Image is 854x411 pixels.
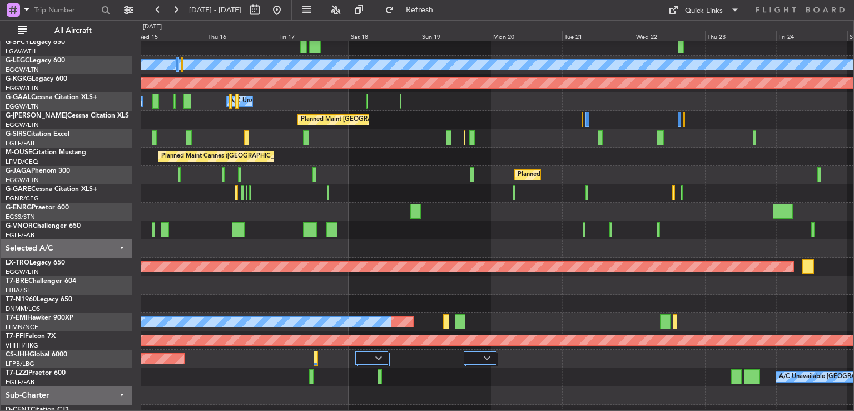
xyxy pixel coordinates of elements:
[6,84,39,92] a: EGGW/LTN
[6,315,73,321] a: T7-EMIHawker 900XP
[380,1,446,19] button: Refresh
[6,378,34,386] a: EGLF/FAB
[189,5,241,15] span: [DATE] - [DATE]
[420,31,491,41] div: Sun 19
[6,305,40,313] a: DNMM/LOS
[6,223,33,229] span: G-VNOR
[6,94,97,101] a: G-GAALCessna Citation XLS+
[6,370,66,376] a: T7-LZZIPraetor 600
[6,57,29,64] span: G-LEGC
[6,323,38,331] a: LFMN/NCE
[277,31,348,41] div: Fri 17
[34,2,98,18] input: Trip Number
[6,76,32,82] span: G-KGKG
[6,176,39,184] a: EGGW/LTN
[6,351,29,358] span: CS-JHH
[562,31,633,41] div: Tue 21
[6,186,31,193] span: G-GARE
[6,333,56,340] a: T7-FFIFalcon 7X
[6,102,39,111] a: EGGW/LTN
[6,131,69,138] a: G-SIRSCitation Excel
[6,112,129,119] a: G-[PERSON_NAME]Cessna Citation XLS
[6,149,86,156] a: M-OUSECitation Mustang
[6,186,97,193] a: G-GARECessna Citation XLS+
[6,213,35,221] a: EGSS/STN
[6,278,28,285] span: T7-BRE
[6,341,38,350] a: VHHH/HKG
[135,31,206,41] div: Wed 15
[6,47,36,56] a: LGAV/ATH
[6,39,29,46] span: G-SPCY
[6,94,31,101] span: G-GAAL
[6,158,38,166] a: LFMD/CEQ
[634,31,705,41] div: Wed 22
[206,31,277,41] div: Thu 16
[491,31,562,41] div: Mon 20
[6,351,67,358] a: CS-JHHGlobal 6000
[6,231,34,239] a: EGLF/FAB
[375,356,382,360] img: arrow-gray.svg
[6,149,32,156] span: M-OUSE
[143,22,162,32] div: [DATE]
[663,1,745,19] button: Quick Links
[6,204,32,211] span: G-ENRG
[518,167,693,183] div: Planned Maint [GEOGRAPHIC_DATA] ([GEOGRAPHIC_DATA])
[6,39,65,46] a: G-SPCYLegacy 650
[6,121,39,129] a: EGGW/LTN
[6,131,27,138] span: G-SIRS
[685,6,723,17] div: Quick Links
[6,139,34,148] a: EGLF/FAB
[6,260,29,266] span: LX-TRO
[6,333,25,340] span: T7-FFI
[6,168,70,174] a: G-JAGAPhenom 300
[6,112,67,119] span: G-[PERSON_NAME]
[6,194,39,203] a: EGNR/CEG
[161,148,293,165] div: Planned Maint Cannes ([GEOGRAPHIC_DATA])
[6,260,65,266] a: LX-TROLegacy 650
[349,31,420,41] div: Sat 18
[6,370,28,376] span: T7-LZZI
[705,31,776,41] div: Thu 23
[12,22,121,40] button: All Aircraft
[230,93,276,110] div: A/C Unavailable
[6,278,76,285] a: T7-BREChallenger 604
[6,168,31,174] span: G-JAGA
[484,356,490,360] img: arrow-gray.svg
[6,296,37,303] span: T7-N1960
[6,223,81,229] a: G-VNORChallenger 650
[396,6,443,14] span: Refresh
[301,111,476,128] div: Planned Maint [GEOGRAPHIC_DATA] ([GEOGRAPHIC_DATA])
[6,360,34,368] a: LFPB/LBG
[6,66,39,74] a: EGGW/LTN
[6,204,69,211] a: G-ENRGPraetor 600
[776,31,847,41] div: Fri 24
[6,76,67,82] a: G-KGKGLegacy 600
[6,296,72,303] a: T7-N1960Legacy 650
[29,27,117,35] span: All Aircraft
[6,268,39,276] a: EGGW/LTN
[6,286,31,295] a: LTBA/ISL
[6,57,65,64] a: G-LEGCLegacy 600
[6,315,27,321] span: T7-EMI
